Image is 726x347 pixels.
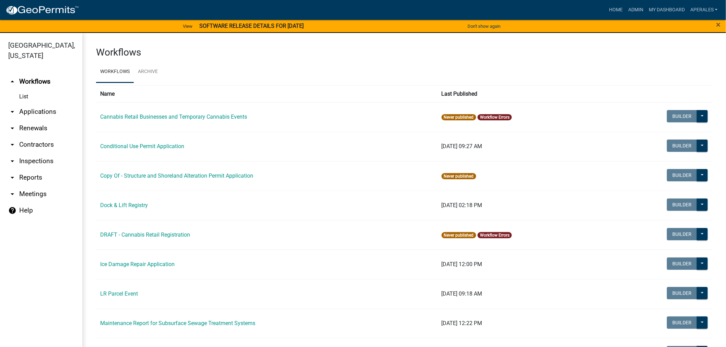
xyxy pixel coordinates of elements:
[100,261,175,267] a: Ice Damage Repair Application
[100,202,148,208] a: Dock & Lift Registry
[100,113,247,120] a: Cannabis Retail Businesses and Temporary Cannabis Events
[667,287,697,299] button: Builder
[667,169,697,181] button: Builder
[8,190,16,198] i: arrow_drop_down
[667,110,697,122] button: Builder
[100,290,138,297] a: LR Parcel Event
[442,320,482,326] span: [DATE] 12:22 PM
[716,20,721,29] span: ×
[437,85,611,102] th: Last Published
[442,173,476,179] span: Never published
[8,124,16,132] i: arrow_drop_down
[96,47,712,58] h3: Workflows
[134,61,162,83] a: Archive
[442,143,482,149] span: [DATE] 09:27 AM
[716,21,721,29] button: Close
[442,114,476,120] span: Never published
[199,23,304,29] strong: SOFTWARE RELEASE DETAILS FOR [DATE]
[667,140,697,152] button: Builder
[625,3,646,16] a: Admin
[667,316,697,329] button: Builder
[8,108,16,116] i: arrow_drop_down
[465,21,503,32] button: Don't show again
[100,320,255,326] a: Maintenance Report for Subsurface Sewage Treatment Systems
[667,199,697,211] button: Builder
[688,3,721,16] a: aperales
[442,202,482,208] span: [DATE] 02:18 PM
[667,228,697,240] button: Builder
[606,3,625,16] a: Home
[8,157,16,165] i: arrow_drop_down
[96,85,437,102] th: Name
[442,290,482,297] span: [DATE] 09:18 AM
[96,61,134,83] a: Workflows
[442,261,482,267] span: [DATE] 12:00 PM
[480,233,510,238] a: Workflow Errors
[100,172,253,179] a: Copy Of - Structure and Shoreland Alteration Permit Application
[100,143,184,149] a: Conditional Use Permit Application
[180,21,195,32] a: View
[480,115,510,120] a: Workflow Errors
[8,77,16,86] i: arrow_drop_up
[8,173,16,182] i: arrow_drop_down
[100,231,190,238] a: DRAFT - Cannabis Retail Registration
[8,206,16,215] i: help
[667,258,697,270] button: Builder
[646,3,688,16] a: My Dashboard
[8,141,16,149] i: arrow_drop_down
[442,232,476,238] span: Never published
